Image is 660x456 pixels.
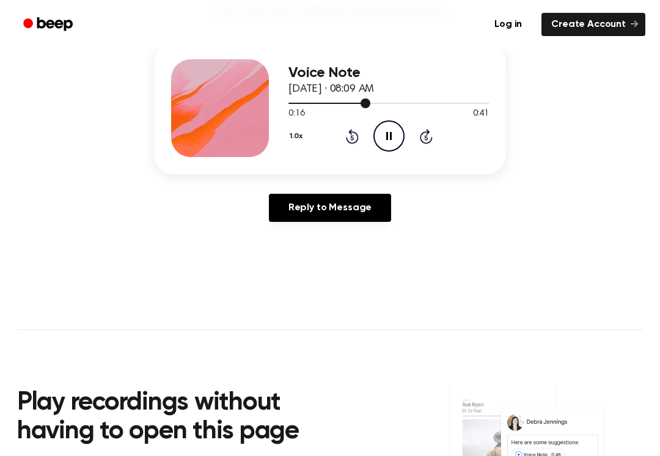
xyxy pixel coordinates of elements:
button: 1.0x [288,126,307,147]
h3: Voice Note [288,65,489,81]
a: Reply to Message [269,194,391,222]
a: Create Account [541,13,645,36]
a: Beep [15,13,84,37]
span: 0:41 [473,108,489,120]
span: 0:16 [288,108,304,120]
h2: Play recordings without having to open this page [17,389,346,447]
span: [DATE] · 08:09 AM [288,84,374,95]
a: Log in [482,10,534,39]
